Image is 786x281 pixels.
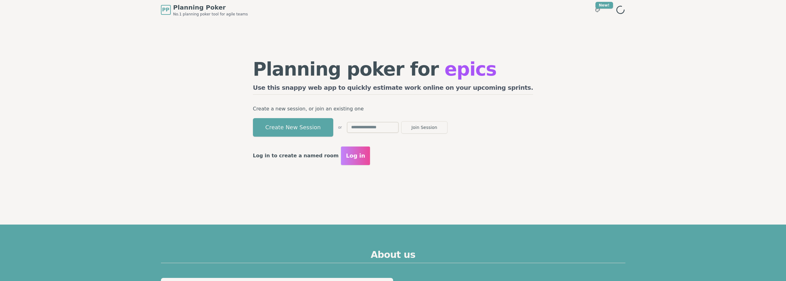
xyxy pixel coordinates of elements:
span: PP [162,6,169,14]
p: Log in to create a named room [253,151,339,160]
button: Log in [341,147,370,165]
button: New! [592,4,603,15]
a: PPPlanning PokerNo.1 planning poker tool for agile teams [161,3,248,17]
h1: Planning poker for [253,60,533,78]
button: Join Session [401,121,448,134]
h2: Use this snappy web app to quickly estimate work online on your upcoming sprints. [253,83,533,95]
span: Log in [346,151,365,160]
div: New! [595,2,613,9]
h2: About us [161,249,625,263]
span: No.1 planning poker tool for agile teams [173,12,248,17]
span: Planning Poker [173,3,248,12]
span: epics [444,58,496,80]
p: Create a new session, or join an existing one [253,105,533,113]
button: Create New Session [253,118,333,137]
span: or [338,125,342,130]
